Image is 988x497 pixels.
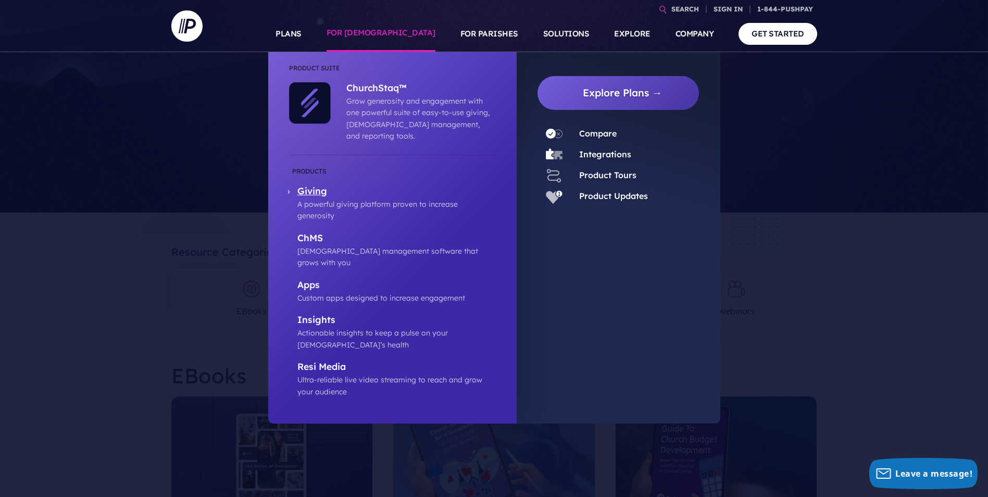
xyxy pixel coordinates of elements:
p: Custom apps designed to increase engagement [297,292,496,304]
a: Product Updates - Icon [537,188,571,205]
a: FOR [DEMOGRAPHIC_DATA] [327,16,435,52]
img: Integrations - Icon [546,146,562,163]
a: Compare - Icon [537,126,571,142]
img: Product Updates - Icon [546,188,562,205]
a: Apps Custom apps designed to increase engagement [289,279,496,304]
a: FOR PARISHES [460,16,518,52]
a: GET STARTED [739,23,817,44]
a: Product Tours - Icon [537,167,571,184]
a: COMPANY [676,16,714,52]
a: Product Tours [579,170,636,180]
button: Leave a message! [869,458,978,489]
a: Integrations [579,149,631,159]
a: Giving A powerful giving platform proven to increase generosity [289,166,496,222]
img: ChurchStaq™ - Icon [289,82,331,124]
img: Product Tours - Icon [546,167,562,184]
p: A powerful giving platform proven to increase generosity [297,198,496,222]
p: Apps [297,279,496,292]
a: ChurchStaq™ Grow generosity and engagement with one powerful suite of easy-to-use giving, [DEMOGR... [331,82,491,142]
p: Ultra-reliable live video streaming to reach and grow your audience [297,374,496,397]
p: Grow generosity and engagement with one powerful suite of easy-to-use giving, [DEMOGRAPHIC_DATA] ... [346,95,491,142]
a: Product Updates [579,191,648,201]
a: PLANS [276,16,302,52]
p: Resi Media [297,361,496,374]
p: [DEMOGRAPHIC_DATA] management software that grows with you [297,245,496,269]
a: Resi Media Ultra-reliable live video streaming to reach and grow your audience [289,361,496,397]
a: Explore Plans → [546,76,699,110]
p: Insights [297,314,496,327]
p: ChurchStaq™ [346,82,491,95]
a: ChMS [DEMOGRAPHIC_DATA] management software that grows with you [289,232,496,269]
img: Compare - Icon [546,126,562,142]
a: EXPLORE [614,16,651,52]
li: Product Suite [289,63,496,82]
a: Integrations - Icon [537,146,571,163]
p: Giving [297,185,496,198]
a: Compare [579,128,617,139]
span: Leave a message! [895,468,972,479]
a: SOLUTIONS [543,16,590,52]
a: Insights Actionable insights to keep a pulse on your [DEMOGRAPHIC_DATA]’s health [289,314,496,351]
p: ChMS [297,232,496,245]
p: Actionable insights to keep a pulse on your [DEMOGRAPHIC_DATA]’s health [297,327,496,351]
